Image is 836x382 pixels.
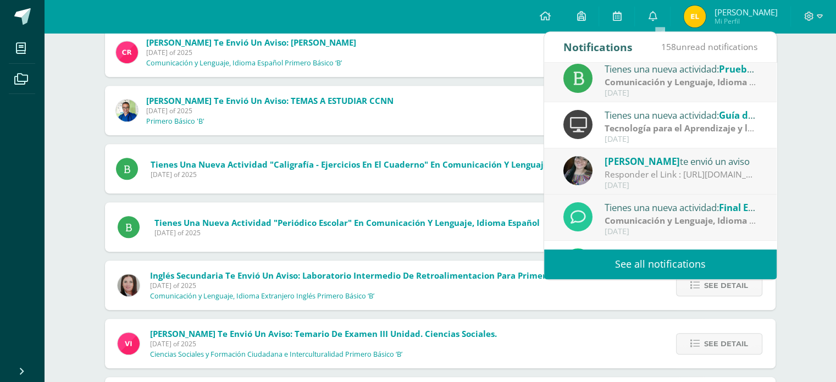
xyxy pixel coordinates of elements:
[146,117,204,126] p: Primero Básico 'B'
[116,41,138,63] img: ab28fb4d7ed199cf7a34bbef56a79c5b.png
[719,63,791,75] span: Prueba de logro
[544,249,777,279] a: See all notifications
[146,48,356,57] span: [DATE] of 2025
[150,339,497,348] span: [DATE] of 2025
[146,59,342,68] p: Comunicación y Lenguaje, Idioma Español Primero Básico ‘B’
[704,275,748,296] span: See detail
[150,328,497,339] span: [PERSON_NAME] te envió un aviso: Temario de examen III Unidad. Ciencias sociales.
[719,109,818,121] span: Guía de aprendizaje 1
[684,5,706,27] img: 5e2cd4cd3dda3d6388df45b6c29225db.png
[605,227,757,236] div: [DATE]
[150,350,402,359] p: Ciencias Sociales y Formación Ciudadana e Interculturalidad Primero Básico ‘B’
[118,333,140,355] img: bd6d0aa147d20350c4821b7c643124fa.png
[151,170,616,179] span: [DATE] of 2025
[714,7,777,18] span: [PERSON_NAME]
[605,200,757,214] div: Tienes una nueva actividad:
[563,32,633,62] div: Notifications
[605,246,757,261] div: te envió un aviso
[151,159,616,170] span: Tienes una nueva actividad "Caligrafía - ejercicios en el cuaderno" En Comunicación y Lenguaje, I...
[605,135,757,144] div: [DATE]
[605,247,680,260] span: [PERSON_NAME]
[605,76,757,88] div: | Prueba de Logro
[605,181,757,190] div: [DATE]
[714,16,777,26] span: Mi Perfil
[146,106,394,115] span: [DATE] of 2025
[605,168,757,181] div: Responder el Link : https://docs.google.com/forms/d/e/1FAIpQLSfPg4adbHcA6-r0p7ffqs3l-vo2eKdyjtTar...
[605,88,757,98] div: [DATE]
[150,270,809,281] span: Inglés Secundaria te envió un aviso: Laboratorio Intermedio de Retroalimentacion para primero bas...
[150,292,374,301] p: Comunicación y Lenguaje, Idioma Extranjero Inglés Primero Básico ‘B’
[605,154,757,168] div: te envió un aviso
[563,156,593,185] img: 8322e32a4062cfa8b237c59eedf4f548.png
[605,62,757,76] div: Tienes una nueva actividad:
[154,228,540,237] span: [DATE] of 2025
[118,274,140,296] img: 8af0450cf43d44e38c4a1497329761f3.png
[146,95,394,106] span: [PERSON_NAME] te envió un aviso: TEMAS A ESTUDIAR CCNN
[605,155,680,168] span: [PERSON_NAME]
[704,334,748,354] span: See detail
[605,214,757,227] div: | Prueba de Logro
[605,76,783,88] strong: Comunicación y Lenguaje, Idioma Español
[605,214,822,226] strong: Comunicación y Lenguaje, Idioma Extranjero Inglés
[150,281,809,290] span: [DATE] of 2025
[146,37,356,48] span: [PERSON_NAME] te envió un aviso: [PERSON_NAME]
[605,122,757,135] div: | Zona
[605,108,757,122] div: Tienes una nueva actividad:
[661,41,676,53] span: 158
[154,217,540,228] span: Tienes una nueva actividad "Periódico escolar" En Comunicación y Lenguaje, Idioma Español
[116,99,138,121] img: 692ded2a22070436d299c26f70cfa591.png
[719,201,798,214] span: Final Exam Unit 3
[661,41,757,53] span: unread notifications
[563,248,593,278] img: fd23069c3bd5c8dde97a66a86ce78287.png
